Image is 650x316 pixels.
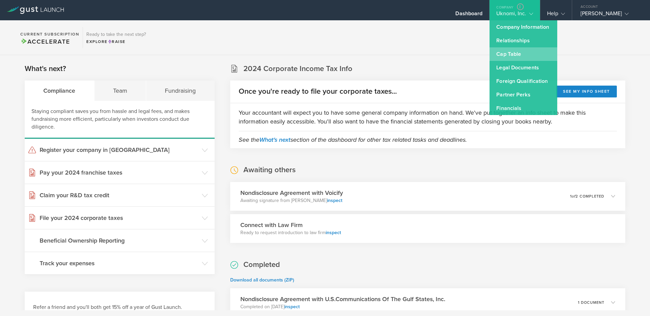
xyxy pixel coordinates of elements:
[327,198,342,203] a: inspect
[25,81,94,101] div: Compliance
[326,230,341,235] a: inspect
[239,87,397,96] h2: Once you're ready to file your corporate taxes...
[25,101,215,139] div: Staying compliant saves you from hassle and legal fees, and makes fundraising more efficient, par...
[83,27,149,48] div: Ready to take the next step?ExploreRaise
[243,260,280,270] h2: Completed
[40,191,198,200] h3: Claim your R&D tax credit
[25,64,66,74] h2: What's next?
[40,145,198,154] h3: Register your company in [GEOGRAPHIC_DATA]
[94,81,147,101] div: Team
[581,10,638,20] div: [PERSON_NAME]
[240,221,341,229] h3: Connect with Law Firm
[259,136,290,143] a: What's next
[108,39,126,44] span: Raise
[240,197,343,204] p: Awaiting signature from [PERSON_NAME]
[547,10,565,20] div: Help
[146,81,215,101] div: Fundraising
[239,108,617,126] p: Your accountant will expect you to have some general company information on hand. We've put toget...
[572,194,576,199] em: of
[20,32,79,36] h2: Current Subscription
[240,295,445,303] h3: Nondisclosure Agreement with U.S.Communications Of The Gulf States, Inc.
[455,10,482,20] div: Dashboard
[86,32,146,37] h3: Ready to take the next step?
[33,303,206,311] h3: Refer a friend and you'll both get 15% off a year of Gust Launch.
[240,303,445,310] p: Completed on [DATE]
[243,64,352,74] h2: 2024 Corporate Income Tax Info
[40,168,198,177] h3: Pay your 2024 franchise taxes
[239,136,467,143] em: See the section of the dashboard for other tax related tasks and deadlines.
[578,301,604,304] p: 1 document
[86,39,146,45] div: Explore
[20,38,70,45] span: Accelerate
[40,213,198,222] h3: File your 2024 corporate taxes
[40,259,198,268] h3: Track your expenses
[556,86,617,97] button: See my info sheet
[240,188,343,197] h3: Nondisclosure Agreement with Voicify
[496,10,533,20] div: Uknomi, Inc.
[40,236,198,245] h3: Beneficial Ownership Reporting
[570,195,604,198] p: 1 2 completed
[284,304,300,310] a: inspect
[243,165,296,175] h2: Awaiting others
[230,277,294,283] a: Download all documents (ZIP)
[240,229,341,236] p: Ready to request introduction to law firm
